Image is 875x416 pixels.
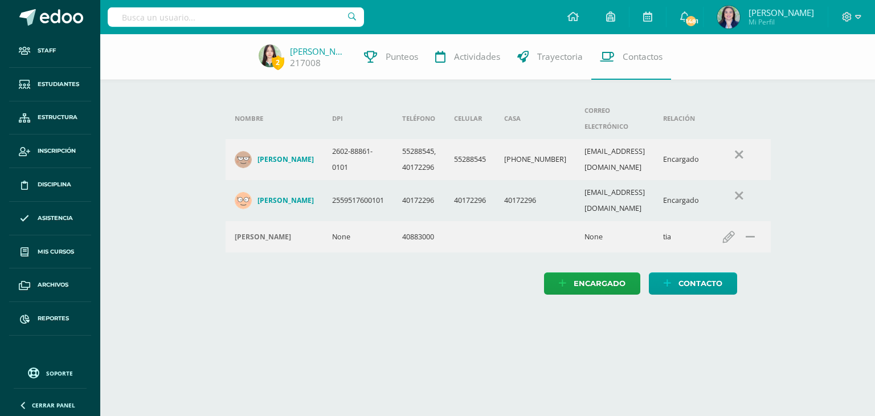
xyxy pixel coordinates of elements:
span: [PERSON_NAME] [749,7,814,18]
td: [EMAIL_ADDRESS][DOMAIN_NAME] [575,180,654,221]
span: Estudiantes [38,80,79,89]
th: DPI [323,98,393,139]
a: Staff [9,34,91,68]
th: Correo electrónico [575,98,654,139]
a: Mis cursos [9,235,91,269]
td: None [323,221,393,252]
td: 40172296 [393,180,445,221]
span: 1481 [685,15,697,27]
a: Estudiantes [9,68,91,101]
span: Inscripción [38,146,76,156]
span: Staff [38,46,56,55]
span: Reportes [38,314,69,323]
h4: [PERSON_NAME] [235,233,291,242]
img: 5906865b528be9ca3f0fa4c27820edfe.png [717,6,740,28]
img: 48bd5698c8820f102190e62a9d356304.png [235,151,252,168]
span: Cerrar panel [32,401,75,409]
a: Disciplina [9,168,91,202]
td: 40883000 [393,221,445,252]
a: Actividades [427,34,509,80]
td: 2559517600101 [323,180,393,221]
a: Asistencia [9,202,91,235]
td: 40172296 [495,180,575,221]
span: Estructura [38,113,77,122]
span: Disciplina [38,180,71,189]
h4: [PERSON_NAME] [257,196,314,205]
a: Punteos [355,34,427,80]
th: Relación [654,98,708,139]
span: Encargado [574,273,625,294]
td: [PHONE_NUMBER] [495,139,575,180]
td: [EMAIL_ADDRESS][DOMAIN_NAME] [575,139,654,180]
td: Encargado [654,180,708,221]
td: 55288545 [445,139,495,180]
a: Contacto [649,272,737,295]
td: Encargado [654,139,708,180]
a: Archivos [9,268,91,302]
a: [PERSON_NAME] [235,192,314,209]
a: Soporte [14,365,87,380]
th: Nombre [226,98,323,139]
td: None [575,221,654,252]
span: Contactos [623,51,663,63]
td: 55288545, 40172296 [393,139,445,180]
span: Actividades [454,51,500,63]
input: Busca un usuario... [108,7,364,27]
h4: [PERSON_NAME] [257,155,314,164]
span: Archivos [38,280,68,289]
div: vitoria batres [235,233,314,242]
th: Teléfono [393,98,445,139]
span: 2 [272,55,284,70]
a: 217008 [290,57,321,69]
a: Reportes [9,302,91,336]
td: 40172296 [445,180,495,221]
img: 8c1a34b3b9342903322ec75c6fc362cc.png [259,44,281,67]
span: Asistencia [38,214,73,223]
a: Contactos [591,34,671,80]
td: tia [654,221,708,252]
th: Casa [495,98,575,139]
img: 5ba2b18e348855590db0d8c5b9cfcc01.png [235,192,252,209]
td: 2602-88861-0101 [323,139,393,180]
span: Soporte [46,369,73,377]
span: Mis cursos [38,247,74,256]
span: Trayectoria [537,51,583,63]
span: Contacto [678,273,722,294]
a: [PERSON_NAME] [235,151,314,168]
a: Inscripción [9,134,91,168]
a: [PERSON_NAME] [290,46,347,57]
span: Mi Perfil [749,17,814,27]
span: Punteos [386,51,418,63]
a: Trayectoria [509,34,591,80]
a: Estructura [9,101,91,135]
a: Encargado [544,272,640,295]
th: Celular [445,98,495,139]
